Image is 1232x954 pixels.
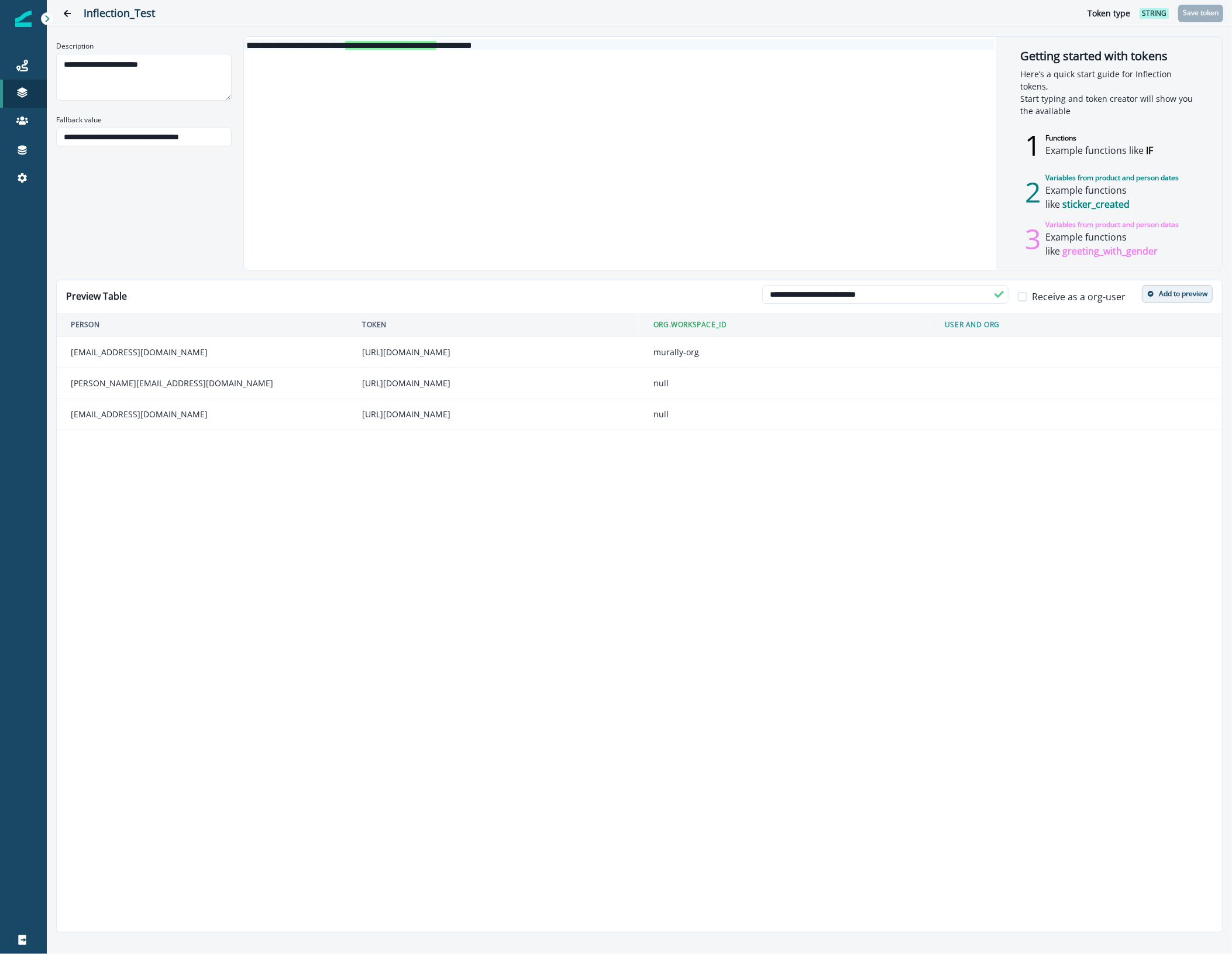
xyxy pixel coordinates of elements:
[84,7,1064,20] h2: Inflection_Test
[1032,290,1126,304] p: Receive as a org-user
[1020,68,1198,117] p: Here’s a quick start guide for Inflection tokens, Start typing and token creator will show you th...
[639,337,931,368] td: murally-org
[362,409,625,420] div: [URL][DOMAIN_NAME]
[56,115,102,125] p: Fallback value
[1020,124,1045,166] p: 1
[1045,183,1198,211] p: Example functions like
[1045,230,1198,258] p: Example functions like
[1020,218,1045,260] p: 3
[1062,198,1130,211] span: sticker_created
[61,286,132,307] h2: Preview Table
[56,2,79,25] button: Go back
[57,313,348,337] th: Person
[362,378,625,389] div: [URL][DOMAIN_NAME]
[1183,9,1219,17] p: Save token
[1142,285,1213,303] button: Add to preview
[1140,8,1169,19] span: string
[1045,133,1153,143] p: Functions
[639,368,931,399] td: null
[1045,219,1198,230] p: Variables from product and person datas
[639,399,931,430] td: null
[1020,49,1198,63] h2: Getting started with tokens
[639,313,931,337] th: Org.workspace_id
[1178,5,1223,22] button: Save token
[57,337,348,368] td: [EMAIL_ADDRESS][DOMAIN_NAME]
[1045,173,1198,183] p: Variables from product and person dates
[1159,290,1207,298] p: Add to preview
[1062,245,1158,258] span: greeting_with_gender
[56,41,94,52] p: Description
[1088,7,1130,19] p: Token type
[931,313,1222,337] th: User and Org
[362,346,625,358] div: [URL][DOMAIN_NAME]
[1020,171,1045,213] p: 2
[1146,144,1153,157] span: IF
[57,399,348,430] td: [EMAIL_ADDRESS][DOMAIN_NAME]
[57,368,348,399] td: [PERSON_NAME][EMAIL_ADDRESS][DOMAIN_NAME]
[1045,143,1153,157] p: Example functions like
[15,11,32,27] img: Inflection
[348,313,639,337] th: Token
